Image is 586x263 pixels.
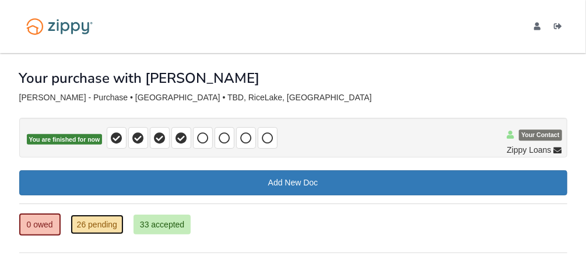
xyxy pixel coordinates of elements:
[555,22,567,34] a: Log out
[134,215,191,234] a: 33 accepted
[19,93,567,103] div: [PERSON_NAME] - Purchase • [GEOGRAPHIC_DATA] • TBD, RiceLake, [GEOGRAPHIC_DATA]
[19,71,260,86] h1: Your purchase with [PERSON_NAME]
[534,22,546,34] a: edit profile
[71,215,124,234] a: 26 pending
[507,144,551,156] span: Zippy Loans
[19,13,100,40] img: Logo
[519,130,562,141] span: Your Contact
[19,213,61,236] a: 0 owed
[27,134,103,145] span: You are finished for now
[19,170,567,195] a: Add New Doc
